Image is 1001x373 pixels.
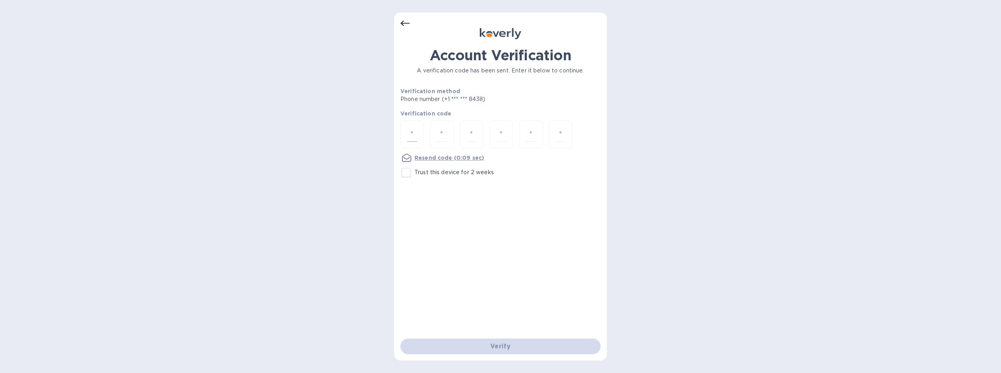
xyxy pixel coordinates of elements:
b: Verification method [400,88,460,94]
h1: Account Verification [400,47,601,63]
p: Trust this device for 2 weeks [414,168,494,177]
p: Phone number (+1 *** *** 8438) [400,95,545,103]
p: Verification code [400,110,601,117]
p: A verification code has been sent. Enter it below to continue. [400,67,601,75]
u: Resend code (0:09 sec) [414,155,484,161]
